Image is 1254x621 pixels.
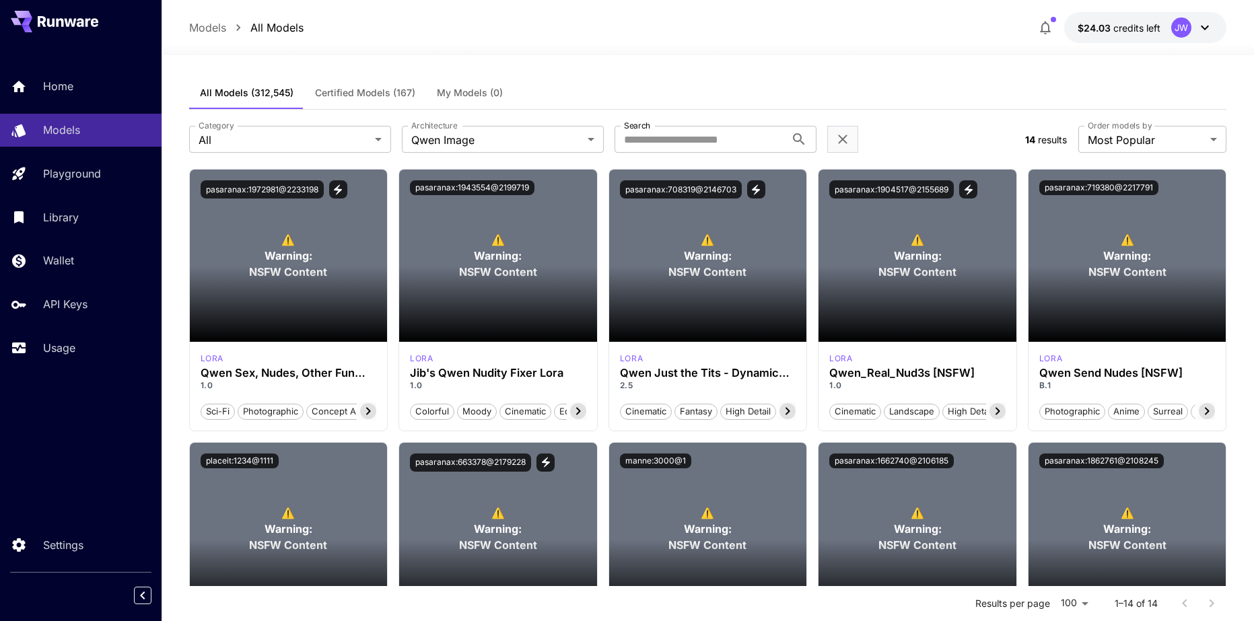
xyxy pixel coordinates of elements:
[410,353,433,365] p: lora
[410,367,586,379] h3: Jib's Qwen Nudity Fixer Lora
[1088,120,1152,131] label: Order models by
[410,353,433,365] div: Qwen Image
[410,453,531,472] button: pasaranax:663378@2179228
[144,583,162,608] div: Collapse sidebar
[701,505,714,521] span: ⚠️
[329,180,347,198] button: View trigger words
[410,379,586,392] p: 1.0
[975,597,1050,610] p: Results per page
[829,353,852,365] p: lora
[835,131,851,148] button: Clear filters (1)
[1039,402,1105,420] button: Photographic
[554,402,598,420] button: Editorial
[474,248,522,264] span: Warning:
[1078,21,1160,35] div: $24.03301
[1025,134,1035,145] span: 14
[265,521,312,537] span: Warning:
[437,87,503,99] span: My Models (0)
[1039,353,1062,365] p: lora
[684,248,732,264] span: Warning:
[674,402,718,420] button: Fantasy
[555,405,597,418] span: Editorial
[675,405,717,418] span: Fantasy
[281,505,295,521] span: ⚠️
[474,521,522,537] span: Warning:
[43,340,75,356] p: Usage
[830,405,880,418] span: Cinematic
[1191,405,1242,418] span: Cinematic
[884,405,939,418] span: Landscape
[721,405,775,418] span: High Detail
[1109,405,1144,418] span: Anime
[684,521,732,537] span: Warning:
[620,453,691,468] button: manne:3000@1
[1038,134,1067,145] span: results
[1039,379,1216,392] p: B.1
[399,443,597,615] div: To view NSFW models, adjust the filter settings and toggle the option on.
[457,402,497,420] button: Moody
[410,402,454,420] button: Colorful
[1029,170,1226,342] div: To view NSFW models, adjust the filter settings and toggle the option on.
[201,402,235,420] button: Sci-Fi
[536,453,555,472] button: View trigger words
[410,180,534,195] button: pasaranax:1943554@2199719
[1121,505,1134,521] span: ⚠️
[1191,402,1243,420] button: Cinematic
[199,120,234,131] label: Category
[1039,353,1062,365] div: Qwen Image
[1103,521,1151,537] span: Warning:
[818,170,1016,342] div: To view NSFW models, adjust the filter settings and toggle the option on.
[620,402,672,420] button: Cinematic
[1039,453,1164,468] button: pasaranax:1862761@2108245
[1148,402,1188,420] button: Surreal
[878,537,956,553] span: NSFW Content
[201,453,279,468] button: placeit:1234@1111
[1103,248,1151,264] span: Warning:
[1040,405,1105,418] span: Photographic
[701,231,714,248] span: ⚠️
[190,170,388,342] div: To view NSFW models, adjust the filter settings and toggle the option on.
[201,405,234,418] span: Sci-Fi
[1039,367,1216,379] h3: Qwen Send Nudes [NSFW]
[458,405,496,418] span: Moody
[1108,402,1145,420] button: Anime
[411,120,457,131] label: Architecture
[1039,180,1158,195] button: pasaranax:719380@2217791
[43,166,101,182] p: Playground
[818,443,1016,615] div: To view NSFW models, adjust the filter settings and toggle the option on.
[491,505,505,521] span: ⚠️
[1148,405,1187,418] span: Surreal
[1064,12,1226,43] button: $24.03301JW
[459,264,537,280] span: NSFW Content
[399,170,597,342] div: To view NSFW models, adjust the filter settings and toggle the option on.
[134,587,151,604] button: Collapse sidebar
[943,405,998,418] span: High Detail
[1088,132,1205,148] span: Most Popular
[238,402,304,420] button: Photographic
[499,402,551,420] button: Cinematic
[720,402,776,420] button: High Detail
[829,379,1006,392] p: 1.0
[829,180,954,198] button: pasaranax:1904517@2155689
[911,231,924,248] span: ⚠️
[459,537,537,553] span: NSFW Content
[43,296,88,312] p: API Keys
[829,367,1006,379] h3: Qwen_Real_Nud3s [NSFW]
[620,367,796,379] div: Qwen Just the Tits - Dynamic Breasts [NSFW]
[620,353,643,365] div: Qwen Image
[500,405,551,418] span: Cinematic
[620,379,796,392] p: 2.5
[1088,264,1166,280] span: NSFW Content
[200,87,293,99] span: All Models (312,545)
[1055,593,1093,613] div: 100
[491,231,505,248] span: ⚠️
[609,170,807,342] div: To view NSFW models, adjust the filter settings and toggle the option on.
[942,402,998,420] button: High Detail
[43,78,73,94] p: Home
[201,180,324,198] button: pasaranax:1972981@2233198
[1088,537,1166,553] span: NSFW Content
[201,367,377,379] h3: Qwen Sex, Nudes, Other Fun Stuff (SNOFS) [NSFW]
[1029,443,1226,615] div: To view NSFW models, adjust the filter settings and toggle the option on.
